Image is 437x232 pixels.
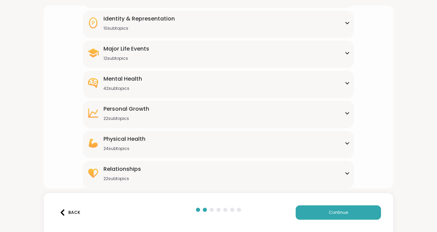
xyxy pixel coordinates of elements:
[103,165,141,173] div: Relationships
[59,209,80,216] div: Back
[103,75,142,83] div: Mental Health
[103,135,145,143] div: Physical Health
[103,176,141,181] div: 22 subtopics
[103,15,175,23] div: Identity & Representation
[103,26,175,31] div: 10 subtopics
[56,205,83,220] button: Back
[103,45,149,53] div: Major Life Events
[103,105,149,113] div: Personal Growth
[329,209,348,216] span: Continue
[296,205,381,220] button: Continue
[103,86,142,91] div: 42 subtopics
[103,116,149,121] div: 22 subtopics
[103,56,149,61] div: 12 subtopics
[103,146,145,151] div: 24 subtopics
